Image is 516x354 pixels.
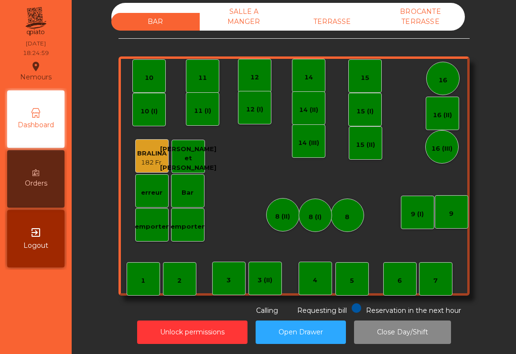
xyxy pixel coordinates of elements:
[177,276,182,286] div: 2
[26,39,46,48] div: [DATE]
[141,188,162,198] div: erreur
[200,3,288,31] div: SALLE A MANGER
[145,73,153,83] div: 10
[275,212,290,221] div: 8 (II)
[18,120,54,130] span: Dashboard
[433,111,452,120] div: 16 (II)
[171,222,204,232] div: emporter
[309,212,322,222] div: 8 (I)
[137,149,167,158] div: BRALINA
[361,73,369,83] div: 15
[449,209,453,219] div: 9
[135,222,169,232] div: emporter
[30,61,42,72] i: location_on
[411,210,424,219] div: 9 (I)
[160,144,216,173] div: [PERSON_NAME] et [PERSON_NAME]
[30,227,42,238] i: exit_to_app
[198,73,207,83] div: 11
[194,106,211,116] div: 11 (I)
[24,5,47,38] img: qpiato
[137,158,167,167] div: 182 Fr.
[25,178,47,188] span: Orders
[431,144,452,154] div: 16 (III)
[182,188,193,198] div: Bar
[246,105,263,114] div: 12 (I)
[20,59,52,83] div: Nemours
[258,276,272,285] div: 3 (II)
[140,107,158,116] div: 10 (I)
[350,276,354,286] div: 5
[288,13,376,31] div: TERRASSE
[297,306,347,315] span: Requesting bill
[366,306,461,315] span: Reservation in the next hour
[354,321,451,344] button: Close Day/Shift
[376,3,465,31] div: BROCANTE TERRASSE
[345,212,349,222] div: 8
[439,76,447,85] div: 16
[356,140,375,150] div: 15 (II)
[356,107,374,116] div: 15 (I)
[298,138,319,148] div: 14 (III)
[304,73,313,82] div: 14
[137,321,247,344] button: Unlock permissions
[141,276,145,286] div: 1
[111,13,200,31] div: BAR
[256,306,278,315] span: Calling
[226,276,231,285] div: 3
[250,73,259,82] div: 12
[23,49,49,57] div: 18:24:59
[256,321,346,344] button: Open Drawer
[398,276,402,286] div: 6
[313,276,317,285] div: 4
[23,241,48,251] span: Logout
[299,105,318,115] div: 14 (II)
[433,276,438,286] div: 7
